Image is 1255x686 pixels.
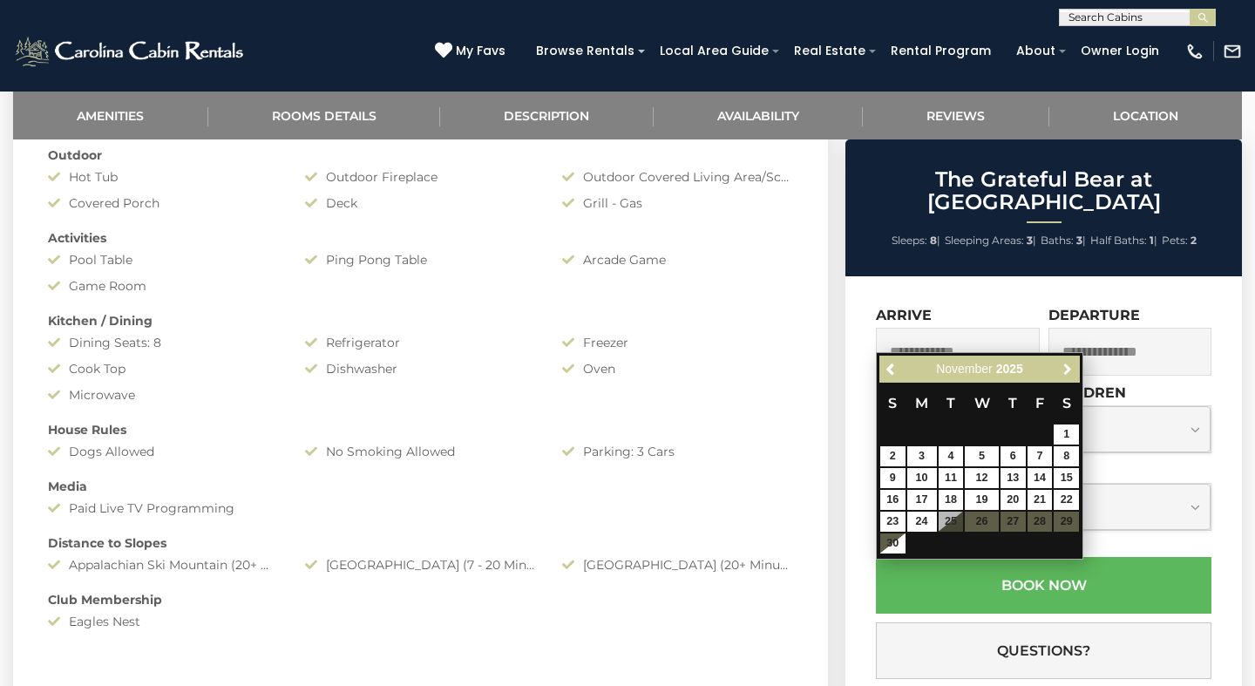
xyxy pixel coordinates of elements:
td: $347 [1027,489,1054,511]
td: $210 [964,489,999,511]
td: $270 [879,445,906,467]
div: Distance to Slopes [35,534,806,552]
td: $247 [906,467,938,489]
td: $213 [964,445,999,467]
td: $269 [1000,467,1027,489]
a: Rooms Details [208,92,441,139]
a: Owner Login [1072,37,1168,65]
span: Next [1061,363,1075,377]
h2: The Grateful Bear at [GEOGRAPHIC_DATA] [850,168,1238,214]
a: 21 [1028,490,1053,510]
a: 12 [965,468,998,488]
div: Club Membership [35,591,806,608]
span: Friday [1035,395,1044,411]
div: [GEOGRAPHIC_DATA] (7 - 20 Minute Drive) [292,556,549,574]
span: Sleeping Areas: [945,234,1024,247]
div: Outdoor [35,146,806,164]
a: 15 [1054,468,1079,488]
strong: 2 [1191,234,1197,247]
a: 2 [880,446,906,466]
label: Arrive [876,307,932,323]
a: 19 [965,490,998,510]
div: Parking: 3 Cars [549,443,806,460]
a: Next [1056,358,1078,380]
a: Local Area Guide [651,37,777,65]
td: $214 [906,445,938,467]
label: Children [1048,384,1126,401]
a: 18 [939,490,964,510]
span: My Favs [456,42,505,60]
a: 16 [880,490,906,510]
td: $277 [1053,424,1080,445]
div: Eagles Nest [35,613,292,630]
span: 2025 [996,362,1023,376]
span: Half Baths: [1090,234,1147,247]
a: 20 [1001,490,1026,510]
div: Dining Seats: 8 [35,334,292,351]
div: Grill - Gas [549,194,806,212]
td: $263 [879,511,906,533]
a: Previous [881,358,903,380]
a: 17 [907,490,937,510]
div: Dishwasher [292,360,549,377]
td: $271 [1000,445,1027,467]
a: 8 [1054,446,1079,466]
a: 24 [907,512,937,532]
a: 30 [880,533,906,554]
a: Amenities [13,92,208,139]
span: Thursday [1008,395,1017,411]
a: 4 [939,446,964,466]
div: House Rules [35,421,806,438]
div: Covered Porch [35,194,292,212]
img: White-1-2.png [13,34,248,69]
td: $221 [964,467,999,489]
div: Dogs Allowed [35,443,292,460]
a: Real Estate [785,37,874,65]
td: $210 [938,467,965,489]
img: mail-regular-white.png [1223,42,1242,61]
a: Reviews [863,92,1049,139]
a: 11 [939,468,964,488]
a: About [1007,37,1064,65]
li: | [1041,229,1086,252]
div: Refrigerator [292,334,549,351]
a: 23 [880,512,906,532]
a: 6 [1001,446,1026,466]
a: Location [1049,92,1243,139]
td: $210 [938,489,965,511]
strong: 1 [1150,234,1154,247]
div: Appalachian Ski Mountain (20+ Minute Drive) [35,556,292,574]
div: Freezer [549,334,806,351]
td: $210 [906,489,938,511]
div: Hot Tub [35,168,292,186]
label: Departure [1048,307,1140,323]
a: Description [440,92,654,139]
li: | [1090,229,1157,252]
div: Ping Pong Table [292,251,549,268]
div: Activities [35,229,806,247]
div: [GEOGRAPHIC_DATA] (20+ Minute Drive) [549,556,806,574]
strong: 3 [1027,234,1033,247]
span: Previous [885,363,899,377]
span: Wednesday [974,395,990,411]
span: Sleeps: [892,234,927,247]
a: 10 [907,468,937,488]
button: Questions? [876,622,1211,679]
td: $314 [1027,467,1054,489]
div: Paid Live TV Programming [35,499,292,517]
strong: 8 [930,234,937,247]
div: Kitchen / Dining [35,312,806,329]
li: | [892,229,940,252]
div: Outdoor Covered Living Area/Screened Porch [549,168,806,186]
span: Tuesday [946,395,955,411]
div: Oven [549,360,806,377]
td: $293 [879,467,906,489]
a: 7 [1028,446,1053,466]
a: 5 [965,446,998,466]
td: $210 [906,511,938,533]
div: Deck [292,194,549,212]
a: 3 [907,446,937,466]
li: | [945,229,1036,252]
a: 13 [1001,468,1026,488]
td: $221 [879,533,906,554]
